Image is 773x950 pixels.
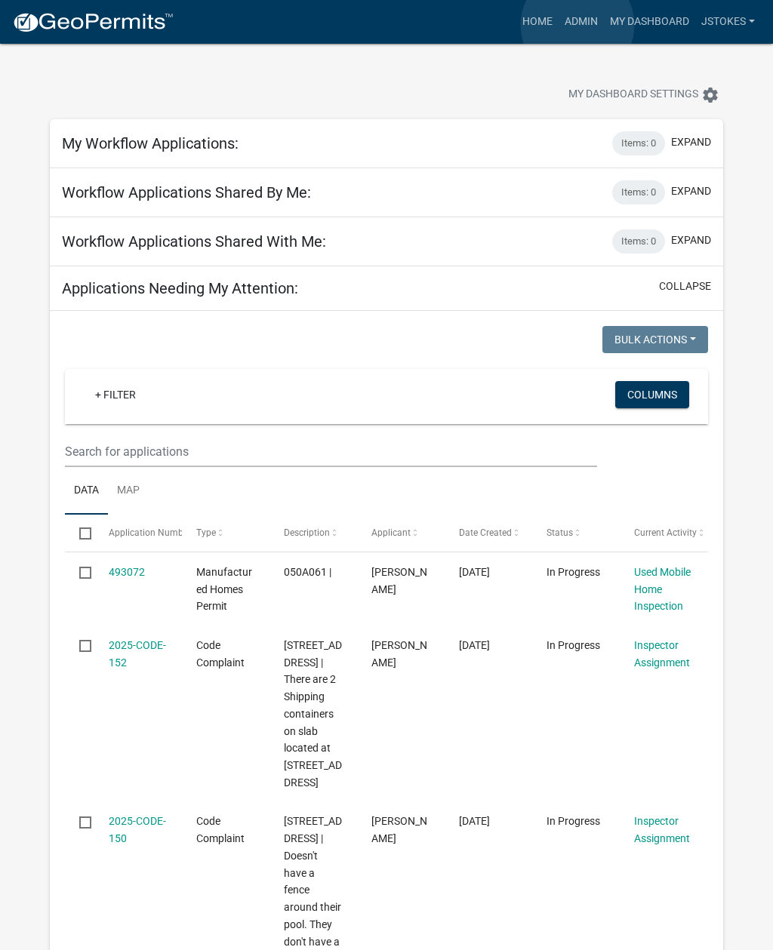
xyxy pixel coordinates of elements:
datatable-header-cell: Description [269,515,357,551]
a: Admin [559,8,604,36]
button: Bulk Actions [602,326,708,353]
a: Home [516,8,559,36]
datatable-header-cell: Status [532,515,620,551]
h5: Workflow Applications Shared With Me: [62,232,326,251]
a: Inspector Assignment [634,639,690,669]
datatable-header-cell: Applicant [357,515,445,551]
div: Items: 0 [612,229,665,254]
button: expand [671,232,711,248]
a: Data [65,467,108,515]
a: Inspector Assignment [634,815,690,844]
a: + Filter [83,381,148,408]
span: Manufactured Homes Permit [196,566,252,613]
h5: Workflow Applications Shared By Me: [62,183,311,201]
datatable-header-cell: Date Created [445,515,532,551]
span: Kenteria Williams [371,815,427,844]
input: Search for applications [65,436,597,467]
h5: My Workflow Applications: [62,134,239,152]
datatable-header-cell: Application Number [94,515,182,551]
span: Type [196,527,216,538]
a: Used Mobile Home Inspection [634,566,691,613]
span: 445 Long Shoals Rd | There are 2 Shipping containers on slab located at 445 Long Shoals Rd. [284,639,342,789]
a: My Dashboard [604,8,695,36]
span: Date Created [459,527,512,538]
datatable-header-cell: Current Activity [620,515,707,551]
button: collapse [659,278,711,294]
datatable-header-cell: Select [65,515,94,551]
span: Application Number [109,527,191,538]
div: Items: 0 [612,131,665,155]
span: In Progress [547,815,600,827]
span: In Progress [547,566,600,578]
a: 2025-CODE-150 [109,815,166,844]
h5: Applications Needing My Attention: [62,279,298,297]
span: 10/15/2025 [459,639,490,651]
button: expand [671,134,711,150]
button: expand [671,183,711,199]
span: 050A061 | [284,566,331,578]
a: jstokes [695,8,761,36]
span: Code Complaint [196,815,245,844]
span: Applicant [371,527,411,538]
span: 10/10/2025 [459,815,490,827]
span: Current Activity [634,527,697,538]
span: Kenteria Williams [371,639,427,669]
span: Robert Harris [371,566,427,595]
button: Columns [615,381,689,408]
button: My Dashboard Settingssettings [556,80,731,109]
datatable-header-cell: Type [182,515,269,551]
a: 2025-CODE-152 [109,639,166,669]
span: In Progress [547,639,600,651]
span: 10/15/2025 [459,566,490,578]
a: 493072 [109,566,145,578]
div: Items: 0 [612,180,665,204]
span: Description [284,527,330,538]
span: Code Complaint [196,639,245,669]
span: My Dashboard Settings [568,86,698,104]
a: Map [108,467,149,515]
span: Status [547,527,573,538]
i: settings [701,86,719,104]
